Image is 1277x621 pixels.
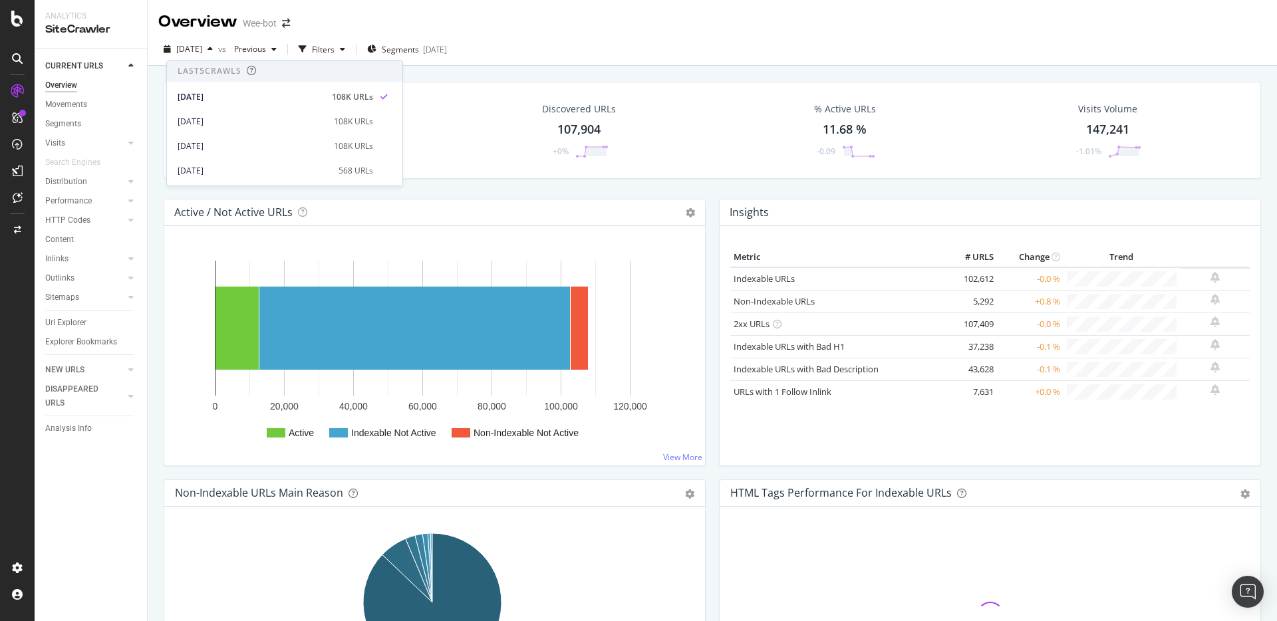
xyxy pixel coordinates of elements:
div: bell-plus [1210,316,1220,327]
div: Visits [45,136,65,150]
div: 108K URLs [334,140,373,152]
a: Url Explorer [45,316,138,330]
div: Visits Volume [1078,102,1137,116]
div: Performance [45,194,92,208]
div: Discovered URLs [542,102,616,116]
div: 108K URLs [334,116,373,128]
div: [DATE] [178,165,331,177]
div: Movements [45,98,87,112]
i: Options [686,208,695,217]
div: [DATE] [178,116,326,128]
a: 2xx URLs [734,318,770,330]
a: Outlinks [45,271,124,285]
div: NEW URLS [45,363,84,377]
div: Analysis Info [45,422,92,435]
div: Wee-bot [243,17,277,30]
div: 147,241 [1086,121,1129,138]
text: 120,000 [613,401,647,412]
text: Indexable Not Active [351,428,436,438]
div: -0.09 [817,146,835,157]
a: DISAPPEARED URLS [45,382,124,410]
div: 11.68 % [823,121,867,138]
td: +0.0 % [997,380,1064,403]
a: Non-Indexable URLs [734,295,815,307]
div: % Active URLs [814,102,876,116]
div: bell-plus [1210,362,1220,372]
a: Movements [45,98,138,112]
div: gear [685,489,694,499]
td: -0.0 % [997,312,1064,335]
a: Content [45,233,138,247]
div: [DATE] [178,140,326,152]
div: Analytics [45,11,136,22]
a: HTTP Codes [45,213,124,227]
div: CURRENT URLS [45,59,103,73]
div: Distribution [45,175,87,189]
div: DISAPPEARED URLS [45,382,112,410]
text: 60,000 [408,401,437,412]
td: -0.1 % [997,358,1064,380]
a: Visits [45,136,124,150]
td: +0.8 % [997,290,1064,312]
h4: Insights [730,203,769,221]
a: View More [663,451,702,463]
span: Previous [229,43,266,55]
svg: A chart. [175,247,694,455]
td: 7,631 [944,380,997,403]
div: gear [1240,489,1250,499]
div: Segments [45,117,81,131]
text: 40,000 [339,401,368,412]
a: CURRENT URLS [45,59,124,73]
div: bell-plus [1210,339,1220,350]
text: Non-Indexable Not Active [474,428,579,438]
div: SiteCrawler [45,22,136,37]
div: arrow-right-arrow-left [282,19,290,28]
button: Segments[DATE] [362,39,452,60]
div: Overview [158,11,237,33]
span: vs [218,43,229,55]
a: Inlinks [45,252,124,266]
text: 0 [213,401,218,412]
h4: Active / Not Active URLs [174,203,293,221]
th: # URLS [944,247,997,267]
div: Outlinks [45,271,74,285]
td: 102,612 [944,267,997,291]
a: Distribution [45,175,124,189]
div: [DATE] [178,91,324,103]
td: 43,628 [944,358,997,380]
button: [DATE] [158,39,218,60]
div: Inlinks [45,252,69,266]
div: Filters [312,44,335,55]
text: 80,000 [478,401,506,412]
a: Segments [45,117,138,131]
td: 37,238 [944,335,997,358]
div: Explorer Bookmarks [45,335,117,349]
div: bell-plus [1210,272,1220,283]
a: Search Engines [45,156,114,170]
a: Overview [45,78,138,92]
div: Open Intercom Messenger [1232,576,1264,608]
th: Metric [730,247,944,267]
div: 568 URLs [339,165,373,177]
div: 107,904 [557,121,601,138]
td: -0.0 % [997,267,1064,291]
div: bell-plus [1210,384,1220,395]
a: Indexable URLs [734,273,795,285]
div: Overview [45,78,77,92]
a: Analysis Info [45,422,138,435]
a: Indexable URLs with Bad H1 [734,340,845,352]
div: Content [45,233,74,247]
div: Search Engines [45,156,100,170]
a: Indexable URLs with Bad Description [734,363,879,375]
a: URLs with 1 Follow Inlink [734,386,831,398]
div: bell-plus [1210,294,1220,305]
text: 100,000 [544,401,578,412]
div: -1.01% [1076,146,1101,157]
div: Url Explorer [45,316,86,330]
text: 20,000 [270,401,299,412]
button: Previous [229,39,282,60]
div: HTML Tags Performance for Indexable URLs [730,486,952,499]
text: Active [289,428,314,438]
a: Performance [45,194,124,208]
